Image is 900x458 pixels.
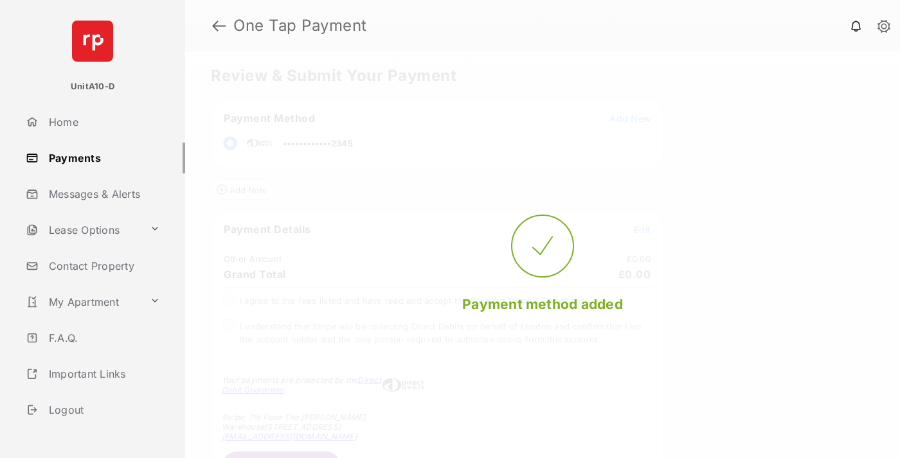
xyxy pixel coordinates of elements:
span: Payment method added [462,296,623,312]
a: Home [21,107,185,137]
img: svg+xml;base64,PHN2ZyB4bWxucz0iaHR0cDovL3d3dy53My5vcmcvMjAwMC9zdmciIHdpZHRoPSI2NCIgaGVpZ2h0PSI2NC... [72,21,113,62]
a: Important Links [21,358,165,389]
a: Messages & Alerts [21,179,185,209]
strong: One Tap Payment [233,18,367,33]
a: My Apartment [21,286,145,317]
a: F.A.Q. [21,322,185,353]
a: Lease Options [21,215,145,245]
a: Contact Property [21,251,185,281]
p: UnitA10-D [71,80,114,93]
a: Logout [21,394,185,425]
a: Payments [21,143,185,173]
